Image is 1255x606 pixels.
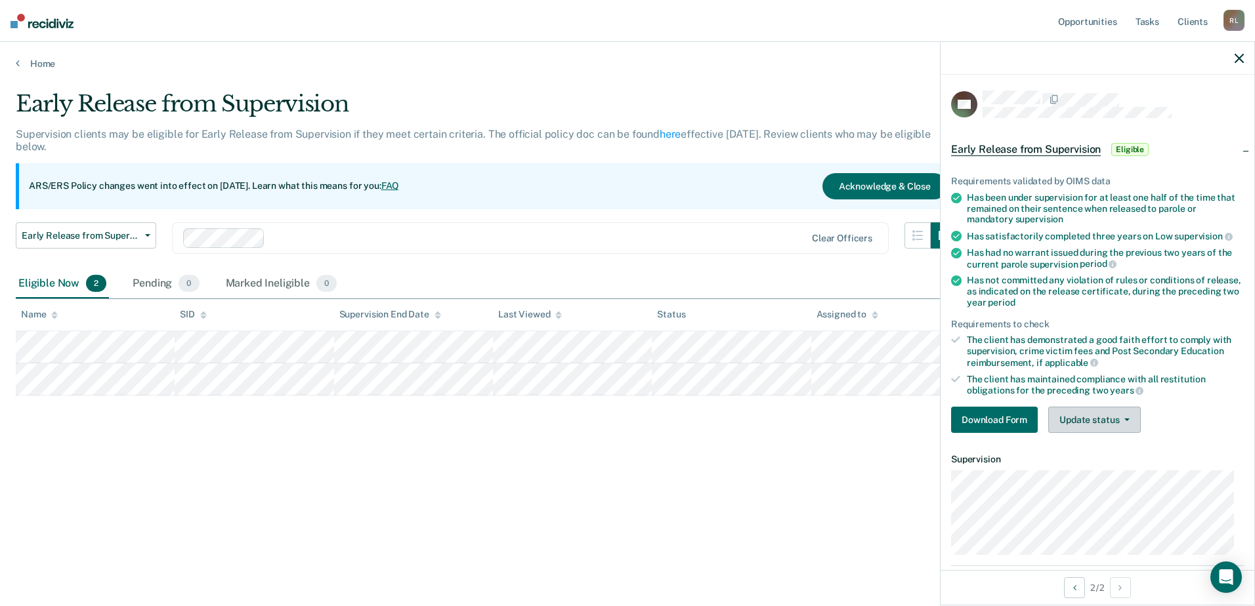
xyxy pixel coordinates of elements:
[657,309,685,320] div: Status
[1015,214,1063,224] span: supervision
[1110,385,1143,395] span: years
[29,180,399,193] p: ARS/ERS Policy changes went into effect on [DATE]. Learn what this means for you:
[822,173,947,199] button: Acknowledge & Close
[316,275,337,292] span: 0
[967,230,1244,242] div: Has satisfactorily completed three years on Low
[16,270,109,298] div: Eligible Now
[16,58,1239,70] a: Home
[1210,561,1242,593] div: Open Intercom Messenger
[967,275,1244,308] div: Has not committed any violation of rules or conditions of release, as indicated on the release ce...
[951,176,1244,187] div: Requirements validated by OIMS data
[967,247,1244,270] div: Has had no warrant issued during the previous two years of the current parole supervision
[1223,10,1244,31] div: R L
[812,233,872,244] div: Clear officers
[86,275,106,292] span: 2
[16,128,931,153] p: Supervision clients may be eligible for Early Release from Supervision if they meet certain crite...
[1111,143,1149,156] span: Eligible
[21,309,58,320] div: Name
[1048,407,1141,433] button: Update status
[223,270,340,298] div: Marked Ineligible
[817,309,878,320] div: Assigned to
[180,309,207,320] div: SID
[951,143,1101,156] span: Early Release from Supervision
[941,570,1254,605] div: 2 / 2
[988,297,1015,308] span: period
[498,309,562,320] div: Last Viewed
[660,128,681,140] a: here
[22,230,140,241] span: Early Release from Supervision
[1080,258,1117,269] span: period
[1064,577,1085,598] button: Previous Opportunity
[1045,357,1098,368] span: applicable
[941,129,1254,171] div: Early Release from SupervisionEligible
[951,407,1038,433] button: Download Form
[967,374,1244,396] div: The client has maintained compliance with all restitution obligations for the preceding two
[967,192,1244,225] div: Has been under supervision for at least one half of the time that remained on their sentence when...
[11,14,74,28] img: Recidiviz
[951,407,1043,433] a: Navigate to form link
[339,309,441,320] div: Supervision End Date
[1174,231,1232,241] span: supervision
[1110,577,1131,598] button: Next Opportunity
[951,319,1244,330] div: Requirements to check
[179,275,199,292] span: 0
[16,91,957,128] div: Early Release from Supervision
[130,270,202,298] div: Pending
[381,180,400,191] a: FAQ
[967,334,1244,368] div: The client has demonstrated a good faith effort to comply with supervision, crime victim fees and...
[951,454,1244,465] dt: Supervision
